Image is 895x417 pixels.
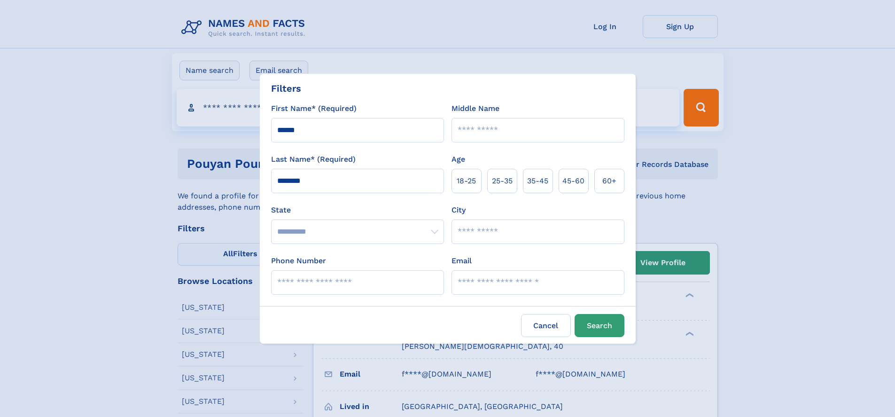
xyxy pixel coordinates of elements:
[527,175,548,187] span: 35‑45
[562,175,584,187] span: 45‑60
[271,205,444,216] label: State
[451,255,472,267] label: Email
[521,314,571,337] label: Cancel
[602,175,616,187] span: 60+
[271,154,356,165] label: Last Name* (Required)
[271,81,301,95] div: Filters
[575,314,624,337] button: Search
[271,255,326,267] label: Phone Number
[492,175,513,187] span: 25‑35
[271,103,357,114] label: First Name* (Required)
[451,103,499,114] label: Middle Name
[457,175,476,187] span: 18‑25
[451,205,466,216] label: City
[451,154,465,165] label: Age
